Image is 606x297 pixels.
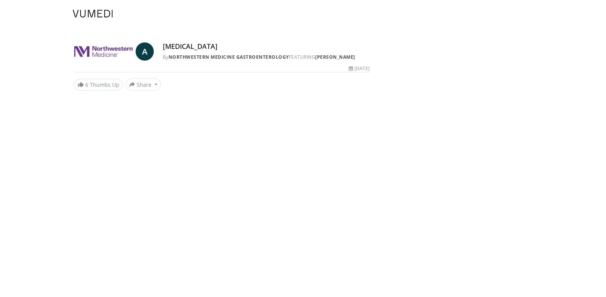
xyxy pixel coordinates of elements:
button: Share [126,78,161,91]
img: Northwestern Medicine Gastroenterology [74,42,133,61]
div: [DATE] [349,65,369,72]
img: VuMedi Logo [73,10,113,17]
a: Northwestern Medicine Gastroenterology [169,54,289,60]
div: By FEATURING [163,54,370,61]
a: A [136,42,154,61]
h4: [MEDICAL_DATA] [163,42,370,51]
a: [PERSON_NAME] [315,54,355,60]
span: 6 [85,81,88,88]
a: 6 Thumbs Up [74,79,123,91]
